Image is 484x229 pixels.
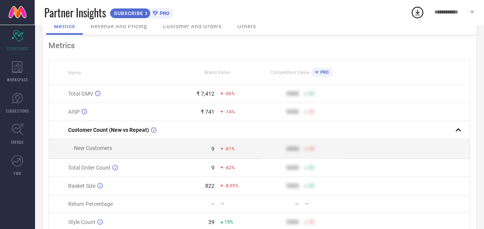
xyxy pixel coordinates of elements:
[204,70,230,75] span: Brand Value
[49,41,470,50] div: Metrics
[286,165,298,171] div: 9999
[221,201,259,207] div: —
[286,146,298,152] div: 9999
[410,5,424,19] div: Open download list
[224,109,235,114] span: -14%
[308,91,314,96] span: 50
[110,10,145,16] span: SUBSCRIBE
[44,5,106,20] span: Partner Insights
[211,146,214,152] div: 9
[238,23,256,29] span: Others
[308,219,314,225] span: 50
[286,219,298,225] div: 9999
[68,70,81,76] span: Name
[54,23,75,29] span: Metrics
[224,146,235,152] span: -61%
[68,165,111,171] span: Total Order Count
[196,91,214,97] div: ₹ 7,412
[11,139,24,145] span: TRENDS
[308,109,314,114] span: 50
[91,23,147,29] span: Revenue And Pricing
[224,183,239,189] span: -8.05%
[308,183,314,189] span: 50
[308,146,314,152] span: 50
[305,201,343,207] div: —
[211,165,214,171] div: 9
[68,219,95,225] span: Style Count
[224,219,233,225] span: 15%
[68,127,149,133] span: Customer Count (New vs Repeat)
[7,77,28,83] span: WORKSPACE
[211,201,215,207] div: —
[68,201,113,207] span: Return Percentage
[6,45,29,51] span: SCORECARDS
[14,170,21,176] span: FWD
[208,219,214,225] div: 39
[286,91,298,97] div: 9999
[318,70,329,75] span: PRO
[68,91,93,97] span: Total GMV
[308,165,314,170] span: 50
[68,183,95,189] span: Basket Size
[68,109,80,115] span: AISP
[205,183,214,189] div: 822
[295,201,299,207] div: —
[201,109,214,115] div: ₹ 741
[224,91,235,96] span: -66%
[110,6,173,19] a: SUBSCRIBEPRO
[163,23,222,29] span: Customer And Orders
[224,165,235,170] span: -62%
[158,10,169,16] span: PRO
[286,109,298,115] div: 9999
[286,183,298,189] div: 9999
[6,108,29,114] span: SUGGESTIONS
[270,70,309,75] span: Competitors Value
[74,145,112,151] span: New Customers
